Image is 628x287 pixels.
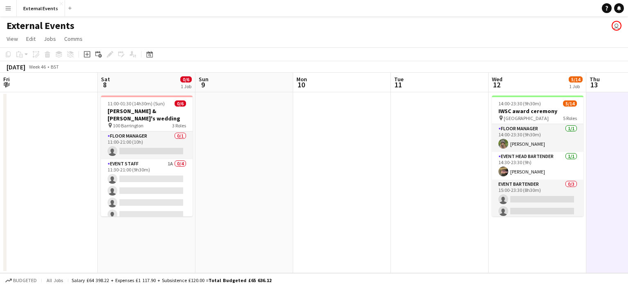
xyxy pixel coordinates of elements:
[61,33,86,44] a: Comms
[492,152,583,180] app-card-role: Event head Bartender1/114:30-23:30 (9h)[PERSON_NAME]
[101,76,110,83] span: Sat
[492,76,502,83] span: Wed
[563,100,577,107] span: 5/14
[492,96,583,216] app-job-card: 14:00-23:30 (9h30m)5/14IWSC award ceremony [GEOGRAPHIC_DATA]5 RolesFloor manager1/114:00-23:30 (9...
[492,180,583,231] app-card-role: Event bartender0/315:00-23:30 (8h30m)
[209,277,271,283] span: Total Budgeted £65 636.12
[26,35,36,42] span: Edit
[7,20,74,32] h1: External Events
[7,63,25,71] div: [DATE]
[492,107,583,115] h3: IWSC award ceremony
[7,35,18,42] span: View
[44,35,56,42] span: Jobs
[295,80,307,89] span: 10
[4,276,38,285] button: Budgeted
[101,107,193,122] h3: [PERSON_NAME] & [PERSON_NAME]'s wedding
[101,96,193,216] app-job-card: 11:00-01:30 (14h30m) (Sun)0/6[PERSON_NAME] & [PERSON_NAME]'s wedding 100 Barrington3 RolesFloor m...
[197,80,209,89] span: 9
[40,33,59,44] a: Jobs
[180,76,192,82] span: 0/6
[23,33,39,44] a: Edit
[612,21,621,31] app-user-avatar: Events by Camberwell Arms
[393,80,404,89] span: 11
[590,76,600,83] span: Thu
[175,100,186,107] span: 0/6
[504,115,549,121] span: [GEOGRAPHIC_DATA]
[101,159,193,222] app-card-role: Event staff1A0/411:30-21:00 (9h30m)
[588,80,600,89] span: 13
[569,76,583,82] span: 5/14
[563,115,577,121] span: 5 Roles
[199,76,209,83] span: Sun
[296,76,307,83] span: Mon
[72,277,271,283] div: Salary £64 398.22 + Expenses £1 117.90 + Subsistence £120.00 =
[17,0,65,16] button: External Events
[51,64,59,70] div: BST
[45,277,65,283] span: All jobs
[498,100,541,107] span: 14:00-23:30 (9h30m)
[569,83,582,89] div: 1 Job
[113,122,144,129] span: 100 Barrington
[3,76,10,83] span: Fri
[100,80,110,89] span: 8
[2,80,10,89] span: 7
[491,80,502,89] span: 12
[394,76,404,83] span: Tue
[13,278,37,283] span: Budgeted
[27,64,47,70] span: Week 46
[492,124,583,152] app-card-role: Floor manager1/114:00-23:30 (9h30m)[PERSON_NAME]
[108,100,165,107] span: 11:00-01:30 (14h30m) (Sun)
[64,35,83,42] span: Comms
[101,131,193,159] app-card-role: Floor manager0/111:00-21:00 (10h)
[181,83,191,89] div: 1 Job
[172,122,186,129] span: 3 Roles
[3,33,21,44] a: View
